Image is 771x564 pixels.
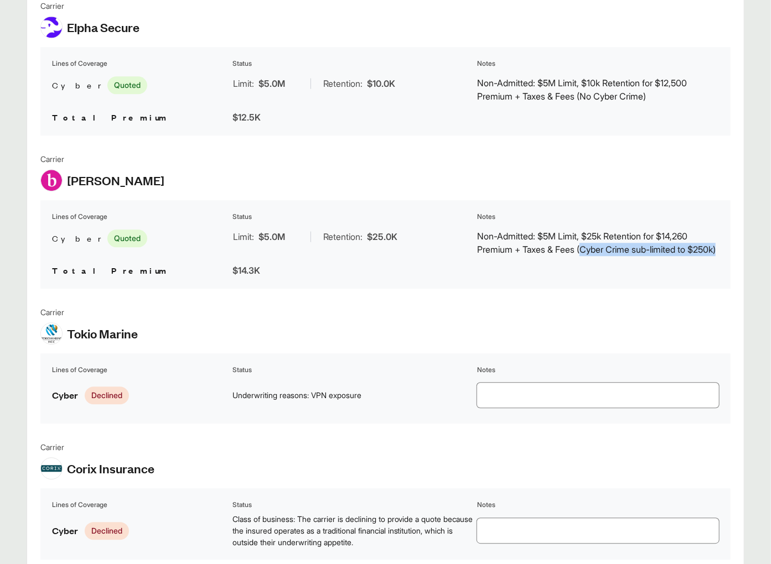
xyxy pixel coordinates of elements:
span: Cyber [52,388,78,403]
th: Notes [477,58,720,69]
span: Cyber [52,523,78,538]
img: Corix Insurance [41,465,62,472]
span: Tokio Marine [67,325,138,342]
span: Carrier [40,153,164,165]
th: Notes [477,211,720,222]
span: Carrier [40,441,154,453]
span: Declined [85,522,129,540]
span: Underwriting reasons: VPN exposure [232,389,474,401]
p: Non-Admitted: $5M Limit, $25k Retention for $14,260 Premium + Taxes & Fees (Cyber Crime sub-limit... [477,229,719,256]
span: Retention: [323,230,363,243]
th: Status [232,364,475,375]
th: Notes [477,364,720,375]
span: Quoted [107,76,147,94]
img: Elpha Secure [41,17,62,38]
span: Declined [85,387,129,404]
span: Quoted [107,229,147,247]
span: Cyber [52,232,103,245]
span: $14.3K [232,265,260,276]
img: Beazley [41,170,62,191]
th: Lines of Coverage [51,58,230,69]
span: Retention: [323,77,363,90]
span: Limit: [233,77,254,90]
span: $12.5K [232,112,261,123]
th: Notes [477,499,720,510]
span: Cyber [52,79,103,92]
span: Limit: [233,230,254,243]
span: $5.0M [258,230,285,243]
span: Elpha Secure [67,19,139,35]
span: $10.0K [368,77,396,90]
span: Class of business: The carrier is declining to provide a quote because the insured operates as a ... [232,513,474,548]
span: Total Premium [52,111,168,123]
span: $25.0K [368,230,398,243]
th: Lines of Coverage [51,364,230,375]
span: Corix Insurance [67,460,154,477]
span: Carrier [40,306,138,318]
span: Total Premium [52,264,168,276]
span: | [309,78,312,89]
span: | [309,231,312,242]
th: Lines of Coverage [51,499,230,510]
th: Lines of Coverage [51,211,230,222]
span: $5.0M [258,77,285,90]
th: Status [232,211,475,222]
p: Non-Admitted: $5M Limit, $10k Retention for $12,500 Premium + Taxes & Fees (No Cyber Crime) [477,76,719,103]
th: Status [232,499,475,510]
span: [PERSON_NAME] [67,172,164,189]
th: Status [232,58,475,69]
img: Tokio Marine [41,323,62,344]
